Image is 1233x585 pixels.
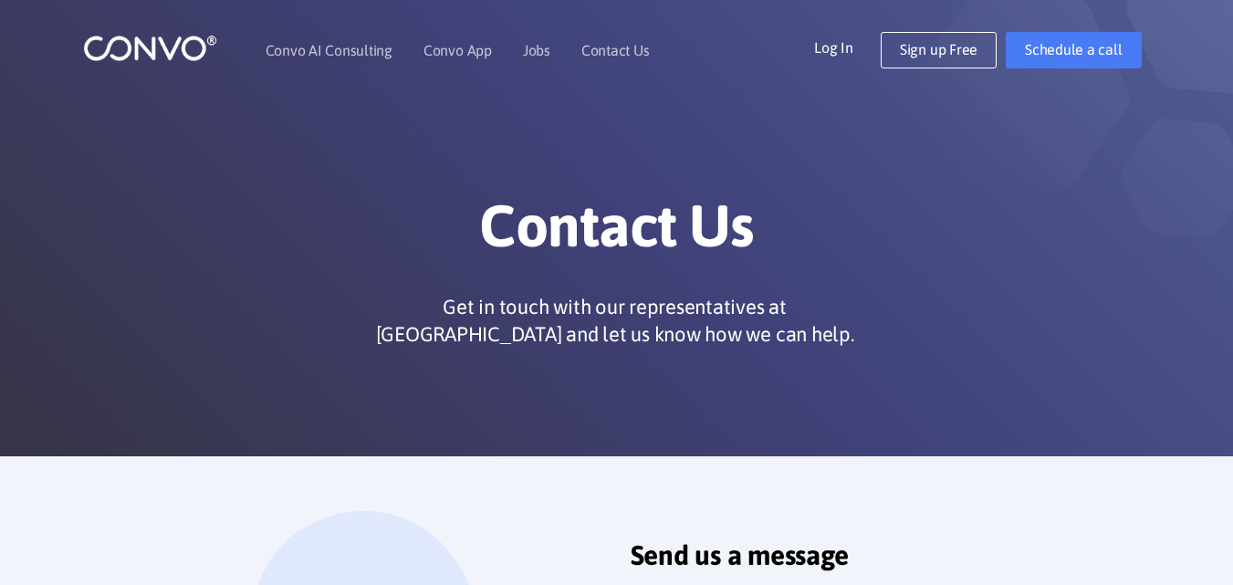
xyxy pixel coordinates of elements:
h1: Contact Us [110,191,1123,275]
a: Schedule a call [1006,32,1141,68]
img: logo_1.png [83,34,217,62]
a: Convo AI Consulting [266,43,392,57]
p: Get in touch with our representatives at [GEOGRAPHIC_DATA] and let us know how we can help. [369,293,862,348]
a: Contact Us [581,43,650,57]
a: Jobs [523,43,550,57]
a: Sign up Free [881,32,997,68]
a: Log In [814,32,881,61]
a: Convo App [423,43,492,57]
h2: Send us a message [631,538,1137,585]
